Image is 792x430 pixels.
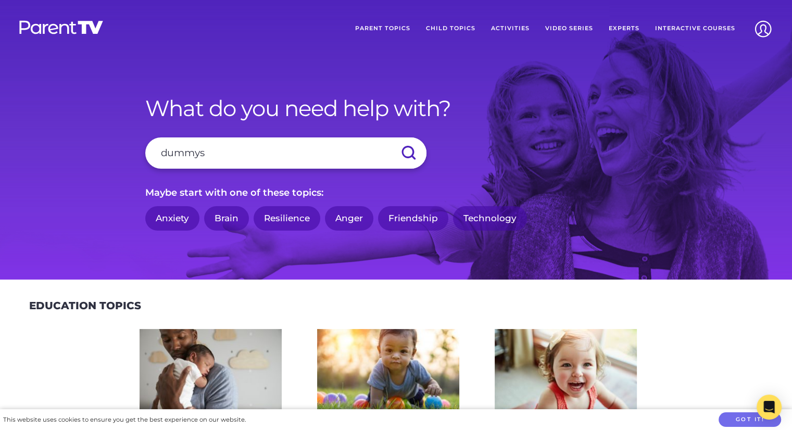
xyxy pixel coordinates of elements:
[647,16,743,42] a: Interactive Courses
[29,299,141,312] h2: Education Topics
[140,329,282,412] img: AdobeStock_144860523-275x160.jpeg
[325,206,373,231] a: Anger
[483,16,537,42] a: Activities
[390,137,426,169] input: Submit
[145,184,647,201] p: Maybe start with one of these topics:
[347,16,418,42] a: Parent Topics
[254,206,320,231] a: Resilience
[418,16,483,42] a: Child Topics
[145,206,199,231] a: Anxiety
[145,137,426,169] input: Search ParentTV
[537,16,601,42] a: Video Series
[18,20,104,35] img: parenttv-logo-white.4c85aaf.svg
[204,206,249,231] a: Brain
[601,16,647,42] a: Experts
[145,95,647,121] h1: What do you need help with?
[378,206,448,231] a: Friendship
[757,395,782,420] div: Open Intercom Messenger
[453,206,527,231] a: Technology
[495,329,637,412] img: iStock-678589610_super-275x160.jpg
[317,329,459,412] img: iStock-620709410-275x160.jpg
[750,16,776,42] img: Account
[719,412,781,427] button: Got it!
[3,414,246,425] div: This website uses cookies to ensure you get the best experience on our website.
